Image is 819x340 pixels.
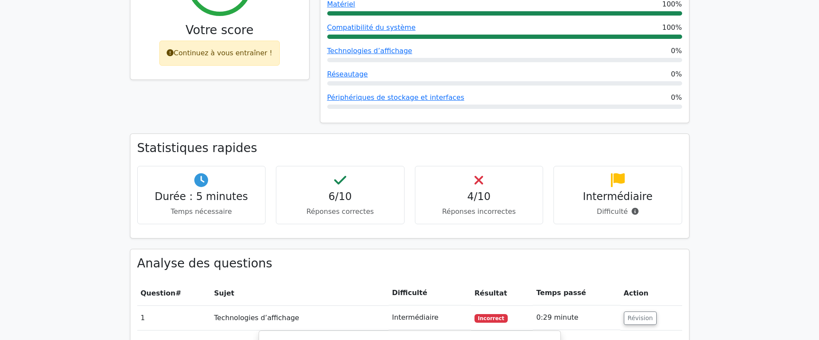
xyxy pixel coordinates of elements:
[141,289,176,297] span: Question
[422,207,536,217] p: Réponses incorrectes
[533,281,620,305] th: Temps passé
[624,311,657,325] button: Révision
[283,191,397,203] h4: 6/10
[137,305,211,330] td: 1
[327,23,416,32] a: Compatibilité du système
[561,191,675,203] h4: Intermédiaire
[145,191,259,203] h4: Durée : 5 minutes
[389,305,471,330] td: Intermédiaire
[211,305,389,330] td: Technologies d’affichage
[137,141,682,156] h3: Statistiques rapides
[671,92,682,103] span: 0%
[662,22,682,33] span: 100%
[474,314,508,323] span: Incorrect
[327,93,465,102] a: Périphériques de stockage et interfaces
[145,207,259,217] p: Temps nécessaire
[671,69,682,79] span: 0%
[137,23,302,38] h3: Votre score
[533,305,620,330] td: 0:29 minute
[471,281,533,305] th: Résultat
[137,281,211,305] th: #
[671,46,682,56] span: 0%
[174,49,272,57] font: Continuez à vous entraîner !
[597,207,628,216] font: Difficulté
[327,70,368,78] a: Réseautage
[389,281,471,305] th: Difficulté
[327,47,412,55] a: Technologies d’affichage
[422,191,536,203] h4: 4/10
[211,281,389,305] th: Sujet
[137,256,682,271] h3: Analyse des questions
[620,281,682,305] th: Action
[283,207,397,217] p: Réponses correctes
